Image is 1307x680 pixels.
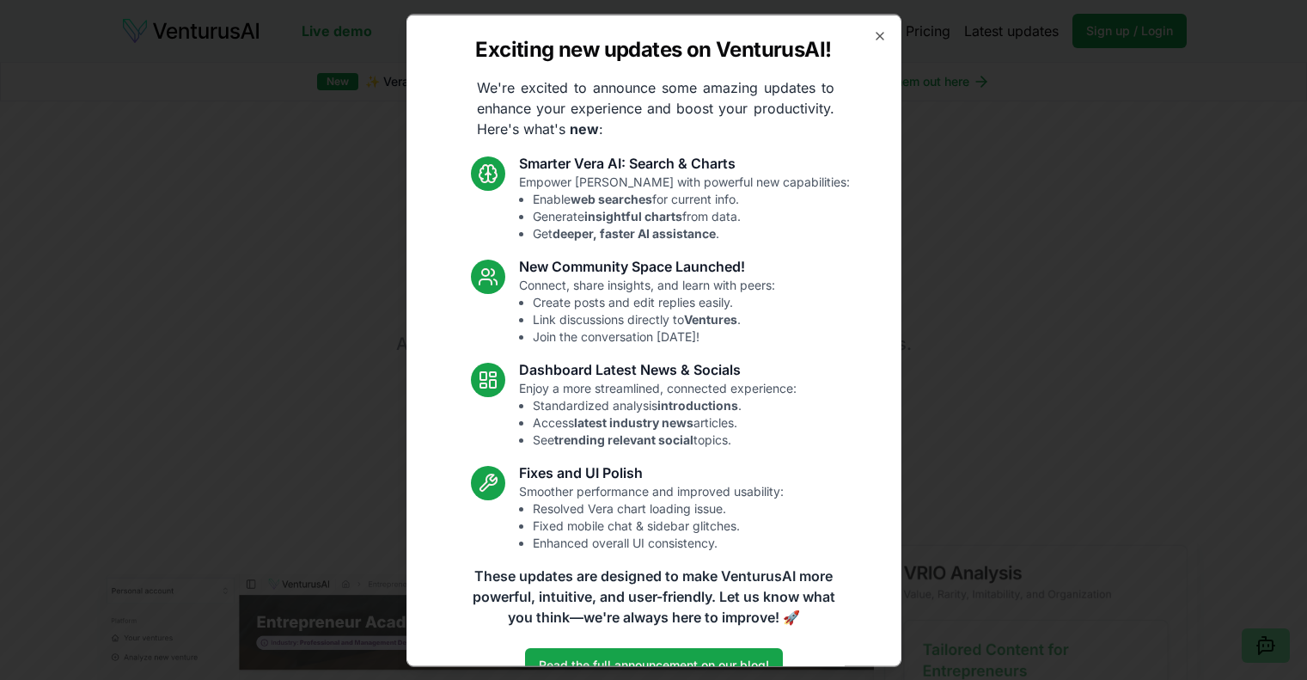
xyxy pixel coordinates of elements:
[533,207,850,224] li: Generate from data.
[533,310,775,328] li: Link discussions directly to .
[519,276,775,345] p: Connect, share insights, and learn with peers:
[533,328,775,345] li: Join the conversation [DATE]!
[519,358,797,379] h3: Dashboard Latest News & Socials
[475,35,831,63] h2: Exciting new updates on VenturusAI!
[533,431,797,448] li: See topics.
[657,397,738,412] strong: introductions
[533,414,797,431] li: Access articles.
[463,77,848,138] p: We're excited to announce some amazing updates to enhance your experience and boost your producti...
[519,462,784,482] h3: Fixes and UI Polish
[533,396,797,414] li: Standardized analysis .
[519,379,797,448] p: Enjoy a more streamlined, connected experience:
[519,255,775,276] h3: New Community Space Launched!
[574,414,693,429] strong: latest industry news
[519,152,850,173] h3: Smarter Vera AI: Search & Charts
[571,191,652,205] strong: web searches
[533,517,784,534] li: Fixed mobile chat & sidebar glitches.
[553,225,716,240] strong: deeper, faster AI assistance
[584,208,682,223] strong: insightful charts
[570,119,599,137] strong: new
[533,293,775,310] li: Create posts and edit replies easily.
[519,173,850,242] p: Empower [PERSON_NAME] with powerful new capabilities:
[554,432,693,446] strong: trending relevant social
[533,224,850,242] li: Get .
[533,190,850,207] li: Enable for current info.
[461,565,846,627] p: These updates are designed to make VenturusAI more powerful, intuitive, and user-friendly. Let us...
[533,499,784,517] li: Resolved Vera chart loading issue.
[519,482,784,551] p: Smoother performance and improved usability:
[684,311,737,326] strong: Ventures
[533,534,784,551] li: Enhanced overall UI consistency.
